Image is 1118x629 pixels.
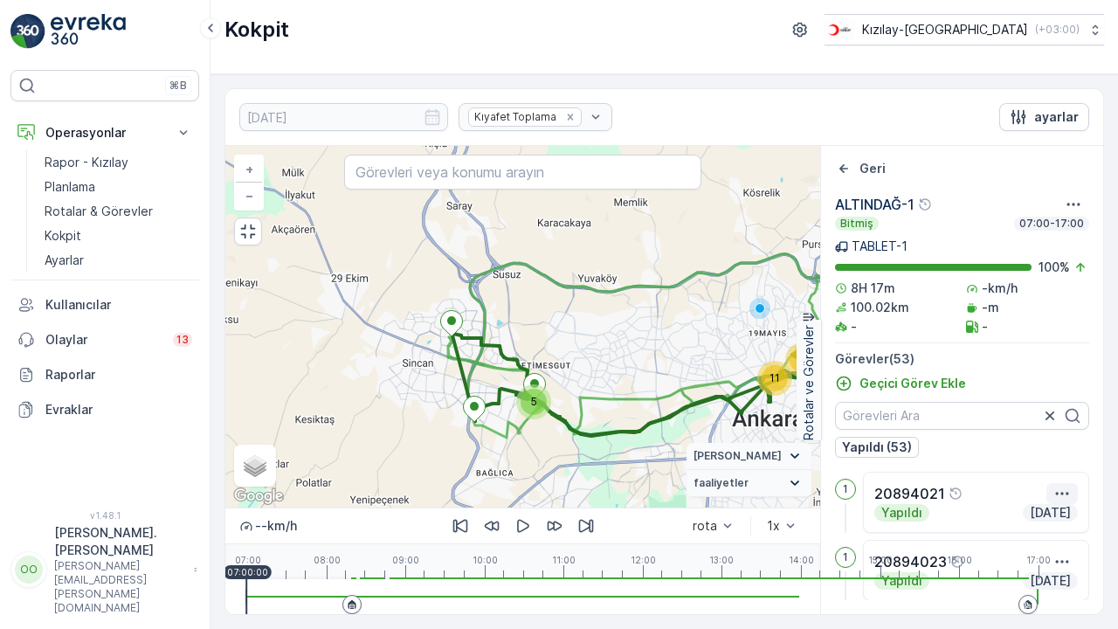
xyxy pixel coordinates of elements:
[835,350,1089,368] p: Görevler ( 53 )
[631,555,656,565] p: 12:00
[859,160,886,177] p: Geri
[176,333,189,347] p: 13
[835,437,919,458] button: Yapıldı (53)
[947,555,972,565] p: 16:00
[10,322,199,357] a: Olaylar13
[825,20,855,39] img: k%C4%B1z%C4%B1lay.png
[54,559,185,615] p: [PERSON_NAME][EMAIL_ADDRESS][PERSON_NAME][DOMAIN_NAME]
[800,325,818,440] p: Rotalar ve Görevler
[1026,555,1051,565] p: 17:00
[45,178,95,196] p: Planlama
[38,175,199,199] a: Planlama
[1018,217,1086,231] p: 07:00-17:00
[344,155,701,190] input: Görevleri veya konumu arayın
[835,194,914,215] p: ALTINDAĞ-1
[880,504,924,522] p: Yapıldı
[687,470,811,497] summary: faaliyetler
[230,485,287,508] a: Bu bölgeyi Google Haritalar'da açın (yeni pencerede açılır)
[785,342,820,377] div: 24
[999,103,1089,131] button: ayarlar
[255,517,297,535] p: -- km/h
[1028,504,1073,522] p: [DATE]
[1028,572,1073,590] p: [DATE]
[694,449,782,463] span: [PERSON_NAME]
[10,510,199,521] span: v 1.48.1
[982,299,999,316] p: -m
[694,476,749,490] span: faaliyetler
[769,371,780,384] span: 11
[45,154,128,171] p: Rapor - Kızılay
[45,203,153,220] p: Rotalar & Görevler
[45,331,162,349] p: Olaylar
[982,280,1018,297] p: -km/h
[842,439,912,456] p: Yapıldı (53)
[843,482,848,496] p: 1
[45,124,164,142] p: Operasyonlar
[45,252,84,269] p: Ayarlar
[709,555,734,565] p: 13:00
[1039,259,1070,276] p: 100 %
[862,21,1028,38] p: Kızılay-[GEOGRAPHIC_DATA]
[851,280,895,297] p: 8H 17m
[473,555,498,565] p: 10:00
[10,14,45,49] img: logo
[982,318,988,335] p: -
[15,556,43,584] div: OO
[835,160,886,177] a: Geri
[10,357,199,392] a: Raporlar
[45,366,192,384] p: Raporlar
[38,199,199,224] a: Rotalar & Görevler
[767,519,780,533] div: 1x
[949,487,963,501] div: Yardım Araç İkonu
[874,551,947,572] p: 20894023
[918,197,932,211] div: Yardım Araç İkonu
[10,392,199,427] a: Evraklar
[531,395,537,408] span: 5
[38,150,199,175] a: Rapor - Kızılay
[54,524,185,559] p: [PERSON_NAME].[PERSON_NAME]
[38,248,199,273] a: Ayarlar
[45,401,192,418] p: Evraklar
[10,287,199,322] a: Kullanıcılar
[874,483,945,504] p: 20894021
[169,79,187,93] p: ⌘B
[245,162,253,176] span: +
[38,224,199,248] a: Kokpit
[314,555,341,565] p: 08:00
[236,183,262,209] a: Uzaklaştır
[693,519,717,533] div: rota
[838,217,875,231] p: Bitmiş
[835,375,966,392] a: Geçici Görev Ekle
[1035,23,1080,37] p: ( +03:00 )
[45,227,81,245] p: Kokpit
[227,567,268,577] p: 07:00:00
[687,443,811,470] summary: [PERSON_NAME]
[10,524,199,615] button: OO[PERSON_NAME].[PERSON_NAME][PERSON_NAME][EMAIL_ADDRESS][PERSON_NAME][DOMAIN_NAME]
[516,384,551,419] div: 5
[868,555,893,565] p: 15:00
[236,446,274,485] a: Layers
[235,555,261,565] p: 07:00
[392,555,419,565] p: 09:00
[239,103,448,131] input: dd/mm/yyyy
[245,188,254,203] span: −
[1034,108,1079,126] p: ayarlar
[843,550,848,564] p: 1
[851,318,857,335] p: -
[825,14,1104,45] button: Kızılay-[GEOGRAPHIC_DATA](+03:00)
[10,115,199,150] button: Operasyonlar
[880,572,924,590] p: Yapıldı
[852,238,908,255] p: TABLET-1
[859,375,966,392] p: Geçici Görev Ekle
[236,156,262,183] a: Yakınlaştır
[51,14,126,49] img: logo_light-DOdMpM7g.png
[230,485,287,508] img: Google
[45,296,192,314] p: Kullanıcılar
[789,555,814,565] p: 14:00
[224,16,289,44] p: Kokpit
[851,299,909,316] p: 100.02km
[757,361,792,396] div: 11
[552,555,576,565] p: 11:00
[835,402,1089,430] input: Görevleri Ara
